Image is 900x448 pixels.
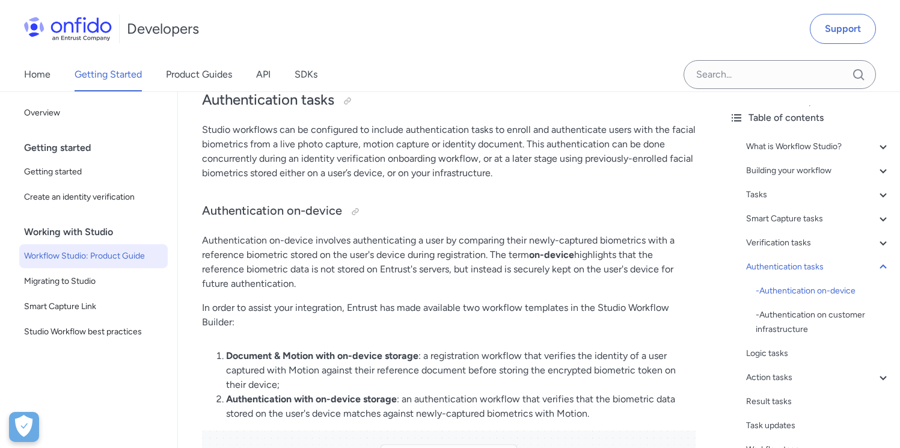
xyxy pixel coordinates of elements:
[226,393,397,405] strong: Authentication with on-device storage
[729,111,890,125] div: Table of contents
[19,185,168,209] a: Create an identity verification
[19,244,168,268] a: Workflow Studio: Product Guide
[24,106,163,120] span: Overview
[202,233,696,291] p: Authentication on-device involves authenticating a user by comparing their newly-captured biometr...
[24,249,163,263] span: Workflow Studio: Product Guide
[24,58,51,91] a: Home
[746,236,890,250] a: Verification tasks
[256,58,271,91] a: API
[24,17,112,41] img: Onfido Logo
[24,274,163,289] span: Migrating to Studio
[529,249,574,260] strong: on-device
[166,58,232,91] a: Product Guides
[19,295,168,319] a: Smart Capture Link
[295,58,317,91] a: SDKs
[226,349,696,392] li: : a registration workflow that verifies the identity of a user captured with Motion against their...
[810,14,876,44] a: Support
[202,301,696,330] p: In order to assist your integration, Entrust has made available two workflow templates in the Stu...
[756,284,890,298] a: -Authentication on-device
[746,212,890,226] a: Smart Capture tasks
[24,190,163,204] span: Create an identity verification
[756,284,890,298] div: - Authentication on-device
[9,412,39,442] button: Open Preferences
[19,320,168,344] a: Studio Workflow best practices
[746,370,890,385] a: Action tasks
[24,325,163,339] span: Studio Workflow best practices
[19,101,168,125] a: Overview
[746,346,890,361] a: Logic tasks
[24,136,173,160] div: Getting started
[746,394,890,409] a: Result tasks
[746,260,890,274] a: Authentication tasks
[19,160,168,184] a: Getting started
[746,140,890,154] a: What is Workflow Studio?
[127,19,199,38] h1: Developers
[202,202,696,221] h3: Authentication on-device
[202,90,696,111] h2: Authentication tasks
[202,123,696,180] p: Studio workflows can be configured to include authentication tasks to enroll and authenticate use...
[226,392,696,421] li: : an authentication workflow that verifies that the biometric data stored on the user's device ma...
[756,308,890,337] div: - Authentication on customer infrastructure
[24,220,173,244] div: Working with Studio
[226,350,418,361] strong: Document & Motion with on-device storage
[746,419,890,433] a: Task updates
[24,165,163,179] span: Getting started
[746,188,890,202] a: Tasks
[756,308,890,337] a: -Authentication on customer infrastructure
[684,60,876,89] input: Onfido search input field
[19,269,168,293] a: Migrating to Studio
[9,412,39,442] div: Cookie Preferences
[24,299,163,314] span: Smart Capture Link
[75,58,142,91] a: Getting Started
[746,164,890,178] a: Building your workflow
